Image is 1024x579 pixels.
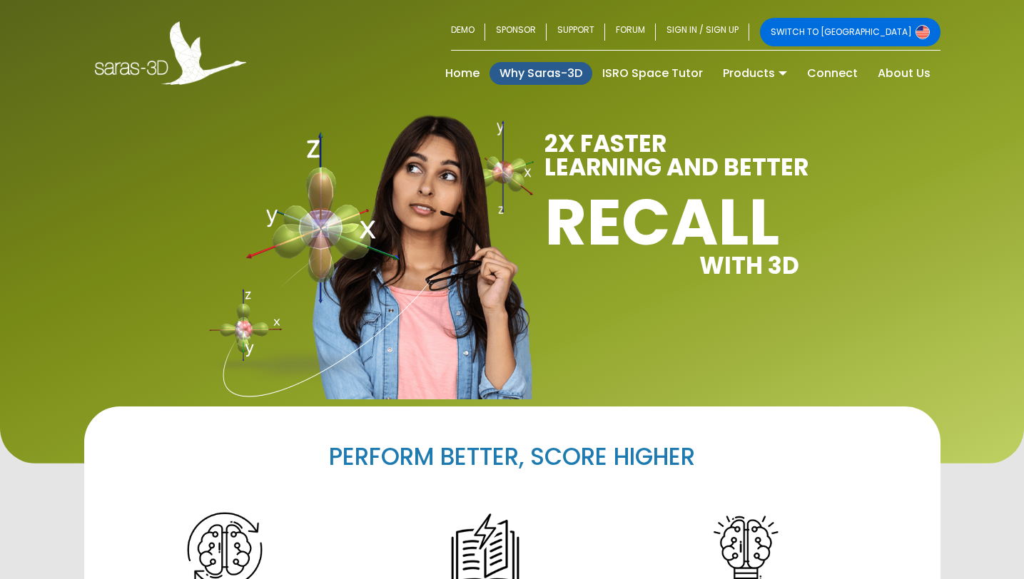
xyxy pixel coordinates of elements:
img: Saras 3D [95,21,247,85]
img: Why Saras 3D [208,132,488,400]
a: DEMO [451,18,485,46]
a: Home [435,62,490,85]
a: SUPPORT [547,18,605,46]
a: Products [713,62,797,85]
img: Why Saras 3D [463,121,533,214]
a: Why Saras-3D [490,62,592,85]
a: Connect [797,62,868,85]
p: LEARNING AND BETTER [544,155,880,179]
a: SPONSOR [485,18,547,46]
a: FORUM [605,18,656,46]
a: ISRO Space Tutor [592,62,713,85]
a: About Us [868,62,941,85]
a: SIGN IN / SIGN UP [656,18,749,46]
p: 2X FASTER [544,132,880,155]
img: Why Saras 3D [309,114,534,399]
h1: RECALL [544,193,880,251]
a: SWITCH TO [GEOGRAPHIC_DATA] [760,18,941,46]
img: Switch to USA [916,25,930,39]
h2: PERFORM BETTER, SCORE HIGHER [131,442,894,473]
